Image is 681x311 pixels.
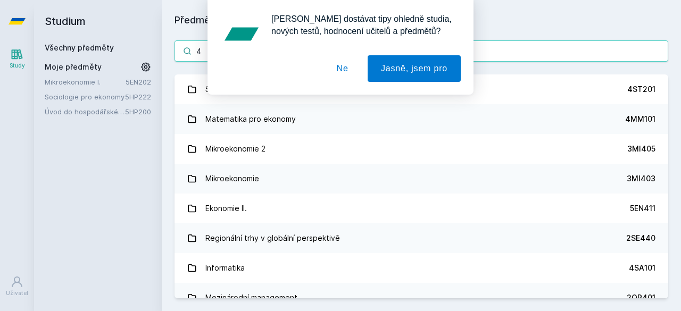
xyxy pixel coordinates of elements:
a: Regionální trhy v globální perspektivě 2SE440 [175,223,668,253]
div: Mikroekonomie [205,168,259,189]
div: [PERSON_NAME] dostávat tipy ohledně studia, nových testů, hodnocení učitelů a předmětů? [263,13,461,37]
div: 4MM101 [625,114,655,124]
a: 5HP200 [125,107,151,116]
a: Uživatel [2,270,32,302]
div: Informatika [205,257,245,279]
div: Matematika pro ekonomy [205,108,296,130]
button: Jasně, jsem pro [368,55,461,82]
div: 2SE440 [626,233,655,243]
div: Ekonomie II. [205,198,247,219]
div: Mezinárodní management [205,287,297,308]
a: 5HP222 [125,93,151,101]
div: 3MI403 [627,173,655,184]
a: Matematika pro ekonomy 4MM101 [175,104,668,134]
a: Ekonomie II. 5EN411 [175,194,668,223]
div: 2OP401 [627,292,655,303]
div: 4SA101 [629,263,655,273]
button: Ne [323,55,362,82]
div: 5EN411 [630,203,655,214]
a: Informatika 4SA101 [175,253,668,283]
div: 3MI405 [627,144,655,154]
a: Mikroekonomie 3MI403 [175,164,668,194]
div: Mikroekonomie 2 [205,138,265,159]
a: Úvod do hospodářské a sociální politiky [45,106,125,117]
a: Mikroekonomie 2 3MI405 [175,134,668,164]
div: Regionální trhy v globální perspektivě [205,228,340,249]
img: notification icon [220,13,263,55]
div: Uživatel [6,289,28,297]
a: Sociologie pro ekonomy [45,91,125,102]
